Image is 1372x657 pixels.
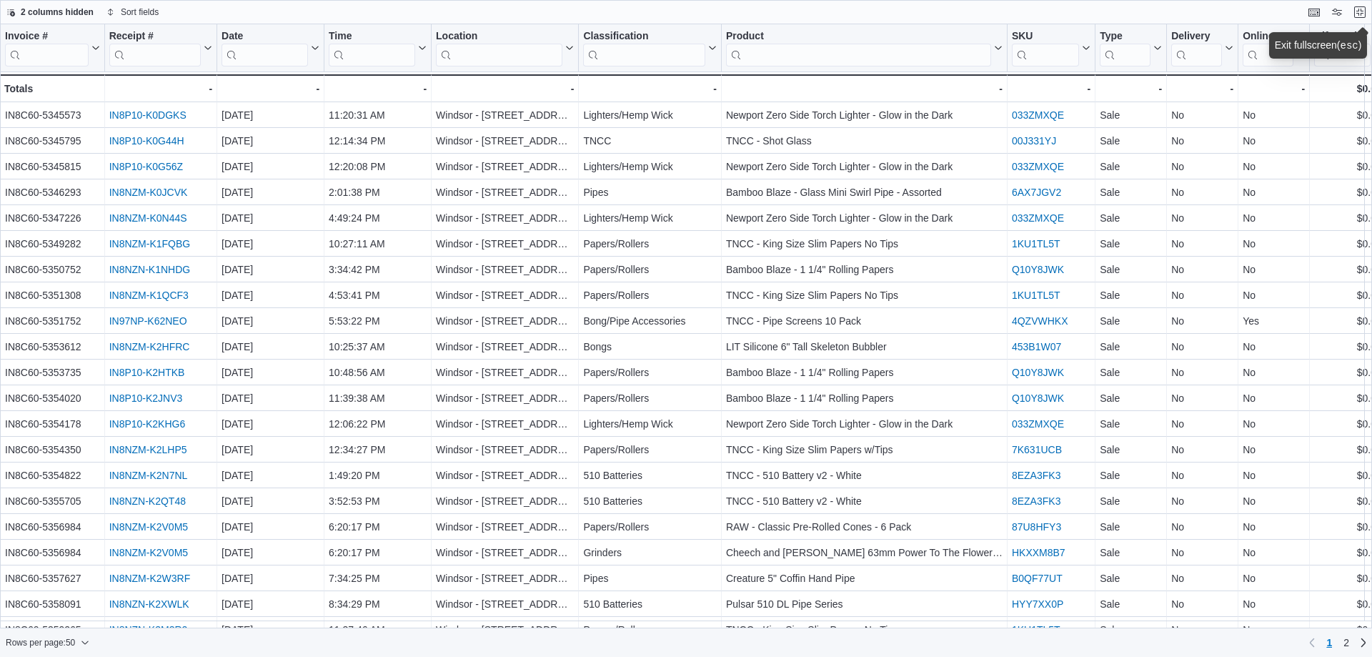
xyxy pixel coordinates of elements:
[436,287,574,304] div: Windsor - [STREET_ADDRESS]
[726,235,1003,252] div: TNCC - King Size Slim Papers No Tips
[1012,30,1079,44] div: SKU
[222,30,319,66] button: Date
[436,30,562,44] div: Location
[726,312,1003,330] div: TNCC - Pipe Screens 10 Pack
[222,30,308,44] div: Date
[1171,287,1233,304] div: No
[109,573,191,584] a: IN8NZM-K2W3RF
[726,107,1003,124] div: Newport Zero Side Torch Lighter - Glow in the Dark
[726,596,1003,613] div: Pulsar 510 DL Pipe Series
[1012,521,1061,533] a: 87U8HFY3
[222,132,319,149] div: [DATE]
[222,80,319,97] div: -
[436,570,574,587] div: Windsor - [STREET_ADDRESS]
[726,80,1003,97] div: -
[1171,415,1233,433] div: No
[1243,441,1305,458] div: No
[1326,636,1332,650] span: 1
[109,598,189,610] a: IN8NZN-K2XWLK
[109,238,191,250] a: IN8NZM-K1FQBG
[1243,30,1293,66] div: Online
[222,261,319,278] div: [DATE]
[222,209,319,227] div: [DATE]
[1243,209,1305,227] div: No
[1171,544,1233,561] div: No
[109,444,187,455] a: IN8NZM-K2LHP5
[436,441,574,458] div: Windsor - [STREET_ADDRESS]
[1243,132,1305,149] div: No
[109,341,190,352] a: IN8NZM-K2HFRC
[1100,235,1162,252] div: Sale
[109,109,187,121] a: IN8P10-K0DGKS
[5,132,100,149] div: IN8C60-5345795
[583,312,717,330] div: Bong/Pipe Accessories
[329,80,427,97] div: -
[109,30,201,44] div: Receipt #
[583,338,717,355] div: Bongs
[5,493,100,510] div: IN8C60-5355705
[21,6,94,18] span: 2 columns hidden
[1243,493,1305,510] div: No
[726,364,1003,381] div: Bamboo Blaze - 1 1/4" Rolling Papers
[1012,109,1064,121] a: 033ZMXQE
[1171,390,1233,407] div: No
[436,30,574,66] button: Location
[1328,4,1346,21] button: Display options
[4,80,100,97] div: Totals
[1100,30,1162,66] button: Type
[436,30,562,66] div: Location
[1171,80,1233,97] div: -
[726,30,991,44] div: Product
[329,184,427,201] div: 2:01:38 PM
[222,415,319,433] div: [DATE]
[436,184,574,201] div: Windsor - [STREET_ADDRESS]
[1012,598,1063,610] a: HYY7XX0P
[109,135,184,147] a: IN8P10-K0G44H
[5,467,100,484] div: IN8C60-5354822
[436,596,574,613] div: Windsor - [STREET_ADDRESS]
[1012,187,1061,198] a: 6AX7JGV2
[109,418,186,430] a: IN8P10-K2KHG6
[726,261,1003,278] div: Bamboo Blaze - 1 1/4" Rolling Papers
[109,264,191,275] a: IN8NZN-K1NHDG
[436,132,574,149] div: Windsor - [STREET_ADDRESS]
[726,287,1003,304] div: TNCC - King Size Slim Papers No Tips
[1243,287,1305,304] div: No
[5,30,100,66] button: Invoice #
[109,315,187,327] a: IN97NP-K62NEO
[329,441,427,458] div: 12:34:27 PM
[1171,441,1233,458] div: No
[329,158,427,175] div: 12:20:08 PM
[726,158,1003,175] div: Newport Zero Side Torch Lighter - Glow in the Dark
[1171,493,1233,510] div: No
[1171,30,1222,44] div: Delivery
[222,312,319,330] div: [DATE]
[1100,493,1162,510] div: Sale
[329,390,427,407] div: 11:39:38 AM
[1100,287,1162,304] div: Sale
[5,596,100,613] div: IN8C60-5358091
[1100,415,1162,433] div: Sale
[1012,367,1064,378] a: Q10Y8JWK
[583,209,717,227] div: Lighters/Hemp Wick
[6,637,75,648] span: Rows per page : 50
[1171,261,1233,278] div: No
[1100,132,1162,149] div: Sale
[1012,573,1063,584] a: B0QF77UT
[1343,636,1349,650] span: 2
[5,30,89,66] div: Invoice #
[1243,544,1305,561] div: No
[329,287,427,304] div: 4:53:41 PM
[1243,467,1305,484] div: No
[1171,518,1233,535] div: No
[222,596,319,613] div: [DATE]
[726,441,1003,458] div: TNCC - King Size Slim Papers w/Tips
[583,287,717,304] div: Papers/Rollers
[1,4,99,21] button: 2 columns hidden
[222,493,319,510] div: [DATE]
[5,209,100,227] div: IN8C60-5347226
[436,209,574,227] div: Windsor - [STREET_ADDRESS]
[436,107,574,124] div: Windsor - [STREET_ADDRESS]
[726,184,1003,201] div: Bamboo Blaze - Glass Mini Swirl Pipe - Assorted
[1100,312,1162,330] div: Sale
